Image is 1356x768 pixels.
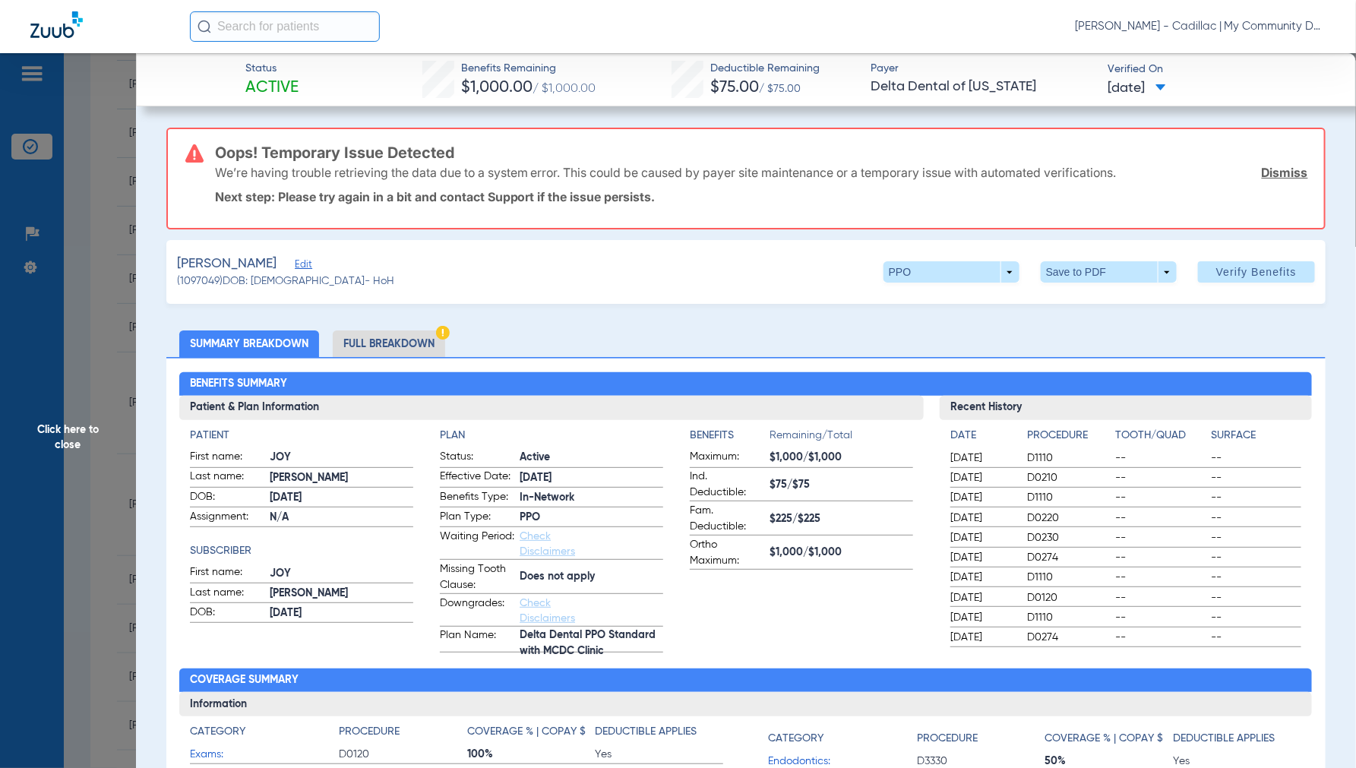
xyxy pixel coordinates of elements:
[917,724,1045,752] app-breakdown-title: Procedure
[1041,261,1177,283] button: Save to PDF
[1027,570,1110,585] span: D1110
[520,531,575,557] a: Check Disclaimers
[270,566,413,582] span: JOY
[1174,731,1275,747] h4: Deductible Applies
[440,529,514,559] span: Waiting Period:
[1262,165,1308,180] a: Dismiss
[950,630,1014,645] span: [DATE]
[436,326,450,340] img: Hazard
[690,469,764,501] span: Ind. Deductible:
[520,450,663,466] span: Active
[190,489,264,507] span: DOB:
[190,428,413,444] h4: Patient
[690,449,764,467] span: Maximum:
[1115,470,1206,485] span: --
[1211,428,1301,449] app-breakdown-title: Surface
[1115,450,1206,466] span: --
[1027,630,1110,645] span: D0274
[339,724,467,745] app-breakdown-title: Procedure
[245,77,299,99] span: Active
[871,77,1094,96] span: Delta Dental of [US_STATE]
[950,590,1014,605] span: [DATE]
[1115,590,1206,605] span: --
[1075,19,1326,34] span: [PERSON_NAME] - Cadillac | My Community Dental Centers
[190,747,339,763] span: Exams:
[710,61,820,77] span: Deductible Remaining
[1027,550,1110,565] span: D0274
[690,537,764,569] span: Ortho Maximum:
[1211,570,1301,585] span: --
[1115,428,1206,449] app-breakdown-title: Tooth/Quad
[1211,470,1301,485] span: --
[1027,510,1110,526] span: D0220
[190,11,380,42] input: Search for patients
[950,610,1014,625] span: [DATE]
[1216,266,1297,278] span: Verify Benefits
[461,61,596,77] span: Benefits Remaining
[1027,590,1110,605] span: D0120
[950,428,1014,449] app-breakdown-title: Date
[950,490,1014,505] span: [DATE]
[440,449,514,467] span: Status:
[690,428,770,449] app-breakdown-title: Benefits
[1115,570,1206,585] span: --
[270,605,413,621] span: [DATE]
[768,731,823,747] h4: Category
[270,450,413,466] span: JOY
[770,477,913,493] span: $75/$75
[883,261,1019,283] button: PPO
[1108,62,1331,77] span: Verified On
[1198,261,1315,283] button: Verify Benefits
[596,724,724,745] app-breakdown-title: Deductible Applies
[1027,428,1110,449] app-breakdown-title: Procedure
[1280,695,1356,768] iframe: Chat Widget
[1211,510,1301,526] span: --
[440,596,514,626] span: Downgrades:
[1211,428,1301,444] h4: Surface
[190,469,264,487] span: Last name:
[1045,724,1174,752] app-breakdown-title: Coverage % | Copay $
[950,550,1014,565] span: [DATE]
[520,470,663,486] span: [DATE]
[1115,610,1206,625] span: --
[190,724,339,745] app-breakdown-title: Category
[596,747,724,762] span: Yes
[270,470,413,486] span: [PERSON_NAME]
[520,636,663,652] span: Delta Dental PPO Standard with MCDC Clinic
[950,470,1014,485] span: [DATE]
[1115,428,1206,444] h4: Tooth/Quad
[440,489,514,507] span: Benefits Type:
[215,145,1308,160] h3: Oops! Temporary Issue Detected
[950,450,1014,466] span: [DATE]
[461,80,533,96] span: $1,000.00
[177,254,277,273] span: [PERSON_NAME]
[190,564,264,583] span: First name:
[30,11,83,38] img: Zuub Logo
[520,598,575,624] a: Check Disclaimers
[467,724,596,745] app-breakdown-title: Coverage % | Copay $
[520,569,663,585] span: Does not apply
[467,747,596,762] span: 100%
[339,724,400,740] h4: Procedure
[1027,610,1110,625] span: D1110
[770,511,913,527] span: $225/$225
[1174,724,1302,752] app-breakdown-title: Deductible Applies
[270,510,413,526] span: N/A
[1027,490,1110,505] span: D1110
[440,561,514,593] span: Missing Tooth Clause:
[190,449,264,467] span: First name:
[768,724,917,752] app-breakdown-title: Category
[179,330,319,357] li: Summary Breakdown
[1115,550,1206,565] span: --
[950,428,1014,444] h4: Date
[179,396,924,420] h3: Patient & Plan Information
[190,605,264,623] span: DOB:
[440,428,663,444] app-breakdown-title: Plan
[1108,79,1166,98] span: [DATE]
[520,510,663,526] span: PPO
[950,570,1014,585] span: [DATE]
[950,530,1014,545] span: [DATE]
[333,330,445,357] li: Full Breakdown
[871,61,1094,77] span: Payer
